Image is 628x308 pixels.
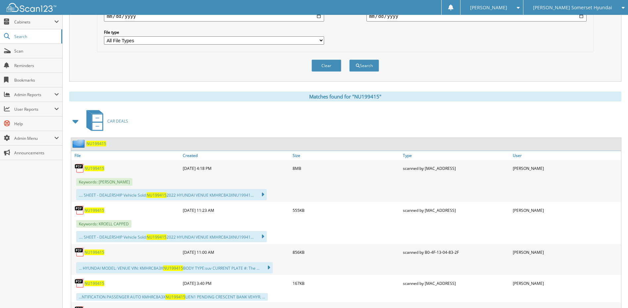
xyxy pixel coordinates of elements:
[511,151,621,160] a: User
[69,92,621,101] div: Matches found for "NU199415"
[14,121,59,127] span: Help
[74,163,84,173] img: PDF.png
[74,247,84,257] img: PDF.png
[401,151,511,160] a: Type
[14,150,59,156] span: Announcements
[84,281,104,286] a: NU199415
[76,262,273,273] div: ... HYUNDAI MODEL: VENUE VIN: KMHRC8A3X BODY TYPE:suv CURRENT PLATE #: The ...
[595,276,628,308] iframe: Chat Widget
[7,3,56,12] img: scan123-logo-white.svg
[76,178,132,186] span: Keywords: [PERSON_NAME]
[76,293,268,301] div: ...NTIFICATION PASSENGER AUTO KMHRC8A3X LIEN1 PENDING CRESCENT BANK VEHYR. ...
[181,204,291,217] div: [DATE] 11:23 AM
[82,108,128,134] a: CAR DEALS
[147,192,167,198] span: NU199415
[84,208,104,213] a: NU199415
[74,205,84,215] img: PDF.png
[401,246,511,259] div: scanned by B0-4F-13-04-83-2F
[14,19,54,25] span: Cabinets
[181,277,291,290] div: [DATE] 3:40 PM
[14,77,59,83] span: Bookmarks
[76,231,267,242] div: .... SHEET - DEALERSHIP Vehicle Sold: 2022 HYUNDAI VENUE KMHRC8A3XNU19941...
[163,265,183,271] span: NU199415
[349,59,379,72] button: Search
[511,204,621,217] div: [PERSON_NAME]
[181,162,291,175] div: [DATE] 4:18 PM
[312,59,341,72] button: Clear
[511,162,621,175] div: [PERSON_NAME]
[401,204,511,217] div: scanned by [MAC_ADDRESS]
[72,139,86,148] img: folder2.png
[107,118,128,124] span: CAR DEALS
[401,277,511,290] div: scanned by [MAC_ADDRESS]
[84,250,104,255] a: NU199415
[181,151,291,160] a: Created
[291,246,401,259] div: 856KB
[166,294,185,300] span: NU199415
[14,34,58,39] span: Search
[291,277,401,290] div: 167KB
[86,141,106,146] a: NU199415
[74,278,84,288] img: PDF.png
[511,277,621,290] div: [PERSON_NAME]
[147,234,167,240] span: NU199415
[76,220,131,228] span: Keywords: KROELL CAPPED
[401,162,511,175] div: scanned by [MAC_ADDRESS]
[366,11,587,21] input: end
[181,246,291,259] div: [DATE] 11:00 AM
[14,135,54,141] span: Admin Menu
[14,63,59,68] span: Reminders
[470,6,507,10] span: [PERSON_NAME]
[84,166,104,171] a: NU199415
[533,6,612,10] span: [PERSON_NAME] Somerset Hyundai
[511,246,621,259] div: [PERSON_NAME]
[14,106,54,112] span: User Reports
[104,29,324,35] label: File type
[14,48,59,54] span: Scan
[291,204,401,217] div: 555KB
[104,11,324,21] input: start
[71,151,181,160] a: File
[291,151,401,160] a: Size
[14,92,54,97] span: Admin Reports
[76,189,267,200] div: .... SHEET - DEALERSHIP Vehicle Sold: 2022 HYUNDAI VENUE KMHRC8A3XNU19941...
[291,162,401,175] div: 8MB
